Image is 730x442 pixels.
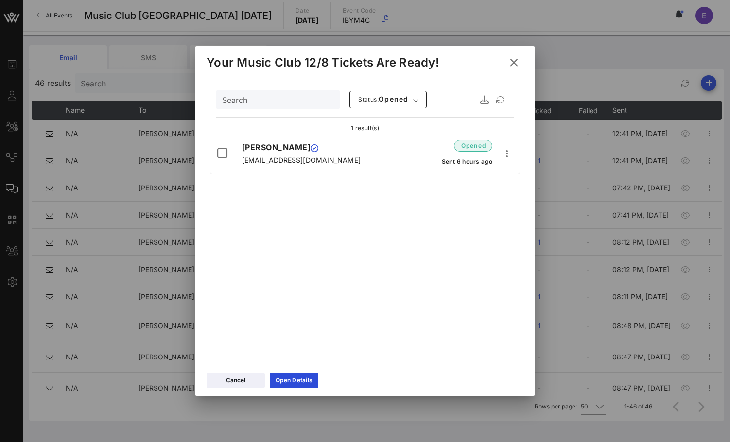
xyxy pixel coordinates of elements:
[358,96,379,103] span: Status:
[207,373,265,388] button: Cancel
[242,156,361,164] span: [EMAIL_ADDRESS][DOMAIN_NAME]
[207,55,439,70] div: Your Music Club 12/8 Tickets Are Ready!
[276,375,313,385] div: Open Details
[226,375,245,385] div: Cancel
[351,124,379,132] span: 1 result(s)
[454,137,492,154] button: opened
[460,141,486,151] span: opened
[358,95,409,104] span: opened
[441,153,492,170] button: Sent 6 hours ago
[349,91,427,108] button: Status:opened
[242,141,372,153] p: [PERSON_NAME]
[270,373,318,388] a: Open Details
[441,158,492,165] span: Sent 6 hours ago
